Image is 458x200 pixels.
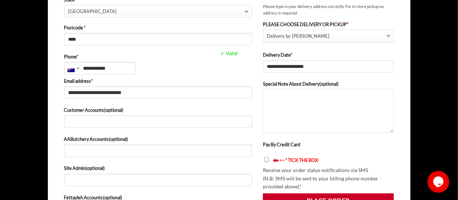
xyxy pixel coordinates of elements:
[279,157,318,163] font: <-- * TICK THE BOX
[347,21,348,27] abbr: required
[84,25,86,30] abbr: required
[263,142,300,147] label: Pay By Credit Card
[109,136,128,142] span: (optional)
[300,183,302,189] abbr: required
[91,78,93,84] abbr: required
[290,52,292,58] abbr: required
[263,30,394,42] span: Delivery by Abu Ahmad Butchery
[264,157,269,162] input: <-- * TICK THE BOX
[86,165,105,171] span: (optional)
[263,51,394,58] label: Delivery Date
[77,54,79,60] abbr: required
[263,166,394,191] p: Receive your order status notifications via SMS (N.B: SMS will be sent to your billing phone numb...
[319,81,339,87] span: (optional)
[428,171,451,193] iframe: chat widget
[64,164,252,172] label: Site Admin
[263,21,394,28] label: PLEASE CHOOSE DELIVERY OR PICKUP
[263,3,394,16] small: Please type in your delivery address correctly. For in-store pickup no address is required
[64,24,252,31] label: Postcode
[273,158,279,163] img: arrow-blink.gif
[64,5,252,17] span: State
[64,106,252,114] label: Customer Accounts
[219,49,290,58] span: ✓ Valid
[64,77,252,85] label: Email address
[64,135,252,143] label: AAButchery Accounts
[68,5,245,17] span: New South Wales
[64,53,252,60] label: Phone
[267,30,387,42] span: Delivery by Abu Ahmad Butchery
[263,80,394,87] label: Special Note About Delivery
[65,62,81,74] div: Australia: +61
[104,107,124,113] span: (optional)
